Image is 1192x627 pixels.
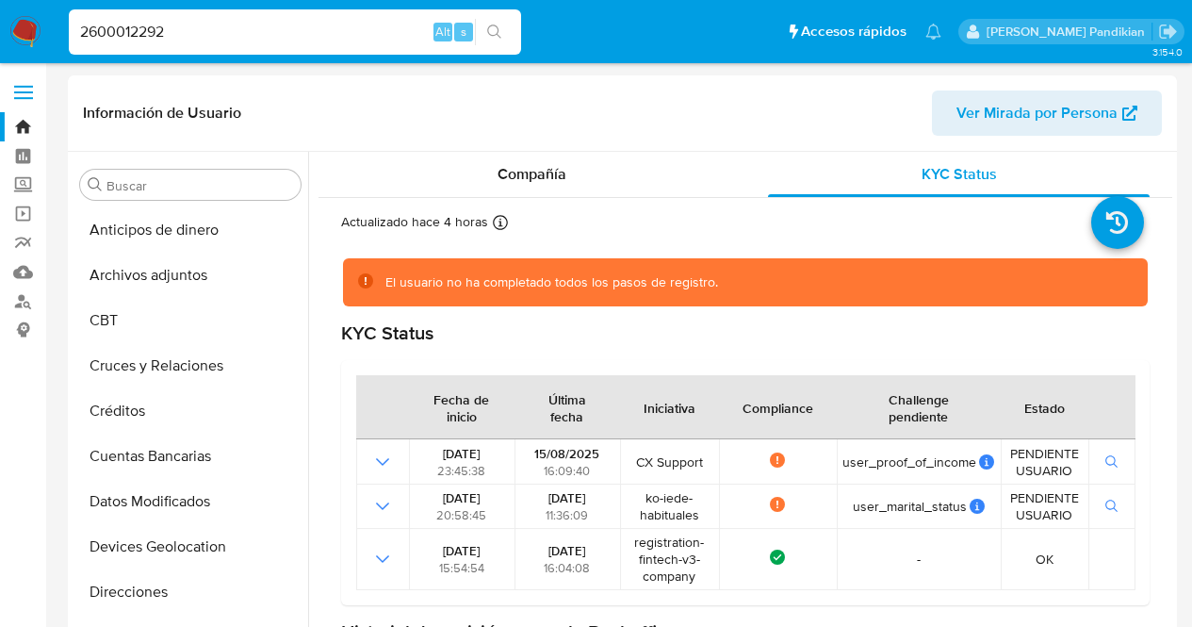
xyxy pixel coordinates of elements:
[73,343,308,388] button: Cruces y Relaciones
[475,19,514,45] button: search-icon
[1158,22,1178,41] a: Salir
[341,213,488,231] p: Actualizado hace 4 horas
[73,388,308,434] button: Créditos
[69,20,521,44] input: Buscar usuario o caso...
[73,253,308,298] button: Archivos adjuntos
[83,104,241,123] h1: Información de Usuario
[73,207,308,253] button: Anticipos de dinero
[801,22,906,41] span: Accesos rápidos
[73,298,308,343] button: CBT
[922,163,997,185] span: KYC Status
[932,91,1162,136] button: Ver Mirada por Persona
[73,569,308,615] button: Direcciones
[73,434,308,479] button: Cuentas Bancarias
[987,23,1151,41] p: agostina.bazzano@mercadolibre.com
[498,163,566,185] span: Compañía
[73,524,308,569] button: Devices Geolocation
[88,177,103,192] button: Buscar
[461,23,466,41] span: s
[73,479,308,524] button: Datos Modificados
[925,24,941,40] a: Notificaciones
[106,177,293,194] input: Buscar
[956,91,1118,136] span: Ver Mirada por Persona
[435,23,450,41] span: Alt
